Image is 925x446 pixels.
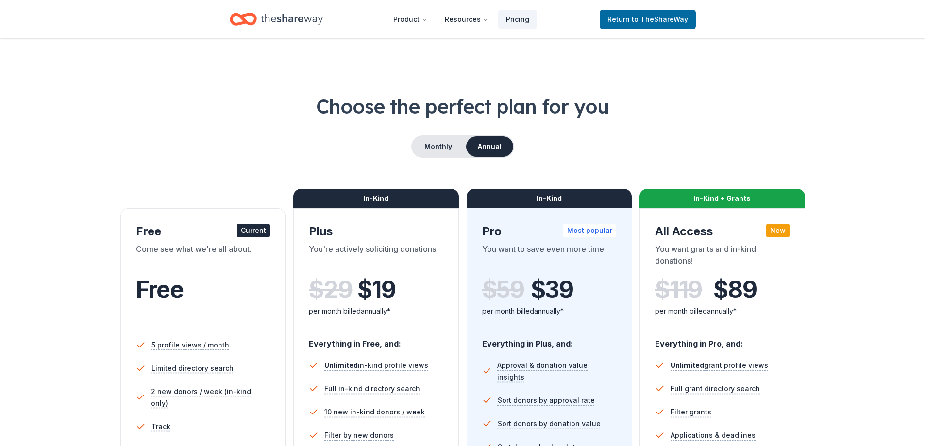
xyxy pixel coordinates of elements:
[498,10,537,29] a: Pricing
[237,224,270,237] div: Current
[136,275,184,304] span: Free
[655,224,790,239] div: All Access
[497,360,616,383] span: Approval & donation value insights
[607,14,688,25] span: Return
[482,224,617,239] div: Pro
[655,330,790,350] div: Everything in Pro, and:
[230,8,323,31] a: Home
[151,339,229,351] span: 5 profile views / month
[386,10,435,29] button: Product
[136,243,270,270] div: Come see what we're all about.
[324,406,425,418] span: 10 new in-kind donors / week
[324,361,428,369] span: in-kind profile views
[671,361,768,369] span: grant profile views
[466,136,513,157] button: Annual
[498,418,601,429] span: Sort donors by donation value
[563,224,616,237] div: Most popular
[766,224,790,237] div: New
[671,406,711,418] span: Filter grants
[671,361,704,369] span: Unlimited
[151,363,234,374] span: Limited directory search
[671,383,760,395] span: Full grant directory search
[412,136,464,157] button: Monthly
[655,305,790,317] div: per month billed annually*
[386,8,537,31] nav: Main
[324,429,394,441] span: Filter by new donors
[482,243,617,270] div: You want to save even more time.
[655,243,790,270] div: You want grants and in-kind donations!
[309,243,443,270] div: You're actively soliciting donations.
[482,330,617,350] div: Everything in Plus, and:
[357,276,395,303] span: $ 19
[309,305,443,317] div: per month billed annually*
[39,93,886,120] h1: Choose the perfect plan for you
[293,189,459,208] div: In-Kind
[309,330,443,350] div: Everything in Free, and:
[671,429,756,441] span: Applications & deadlines
[151,421,170,432] span: Track
[151,386,270,409] span: 2 new donors / week (in-kind only)
[639,189,805,208] div: In-Kind + Grants
[482,305,617,317] div: per month billed annually*
[324,361,358,369] span: Unlimited
[324,383,420,395] span: Full in-kind directory search
[437,10,496,29] button: Resources
[713,276,757,303] span: $ 89
[498,395,595,406] span: Sort donors by approval rate
[309,224,443,239] div: Plus
[136,224,270,239] div: Free
[531,276,573,303] span: $ 39
[600,10,696,29] a: Returnto TheShareWay
[467,189,632,208] div: In-Kind
[632,15,688,23] span: to TheShareWay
